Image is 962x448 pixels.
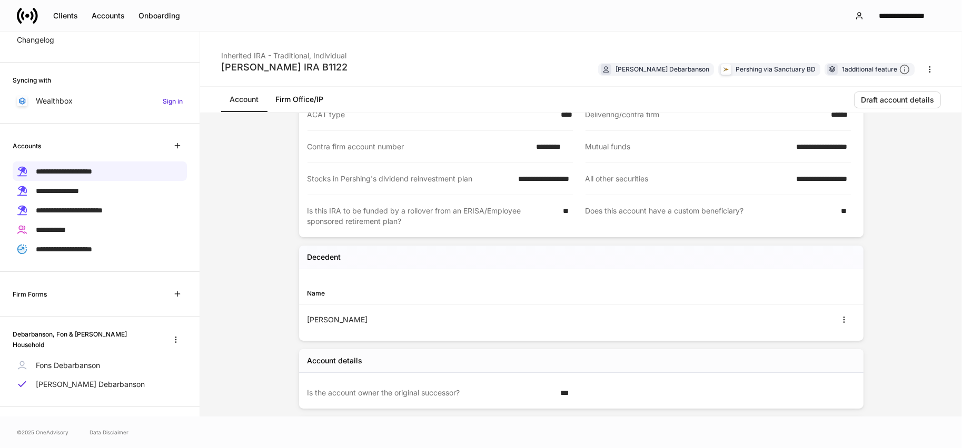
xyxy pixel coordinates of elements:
[308,355,363,366] div: Account details
[92,12,125,19] div: Accounts
[267,87,332,112] a: Firm Office/IP
[842,64,910,75] div: 1 additional feature
[132,7,187,24] button: Onboarding
[308,206,557,227] div: Is this IRA to be funded by a rollover from an ERISA/Employee sponsored retirement plan?
[13,289,47,299] h6: Firm Forms
[586,206,835,227] div: Does this account have a custom beneficiary?
[616,64,709,74] div: [PERSON_NAME] Debarbanson
[13,30,187,49] a: Changelog
[586,174,790,184] div: All other securities
[308,314,581,325] div: [PERSON_NAME]
[736,64,816,74] div: Pershing via Sanctuary BD
[17,35,54,45] p: Changelog
[861,96,934,104] div: Draft account details
[854,91,941,108] button: Draft account details
[13,375,187,394] a: [PERSON_NAME] Debarbanson
[17,428,68,436] span: © 2025 OneAdvisory
[13,329,156,349] h6: Debarbanson, Fon & [PERSON_NAME] Household
[46,7,85,24] button: Clients
[308,288,581,298] div: Name
[36,96,73,106] p: Wealthbox
[308,252,341,262] h5: Decedent
[90,428,128,436] a: Data Disclaimer
[13,91,187,110] a: WealthboxSign in
[308,141,530,152] div: Contra firm account number
[13,356,187,375] a: Fons Debarbanson
[13,141,41,151] h6: Accounts
[221,61,348,74] div: [PERSON_NAME] IRA B1122
[138,12,180,19] div: Onboarding
[586,141,790,152] div: Mutual funds
[36,379,145,390] p: [PERSON_NAME] Debarbanson
[221,87,267,112] a: Account
[221,44,348,61] div: Inherited IRA - Traditional, Individual
[85,7,132,24] button: Accounts
[36,360,100,371] p: Fons Debarbanson
[53,12,78,19] div: Clients
[308,109,554,120] div: ACAT type
[163,96,183,106] h6: Sign in
[586,109,825,120] div: Delivering/contra firm
[308,388,554,398] div: Is the account owner the original successor?
[308,174,512,184] div: Stocks in Pershing's dividend reinvestment plan
[13,75,51,85] h6: Syncing with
